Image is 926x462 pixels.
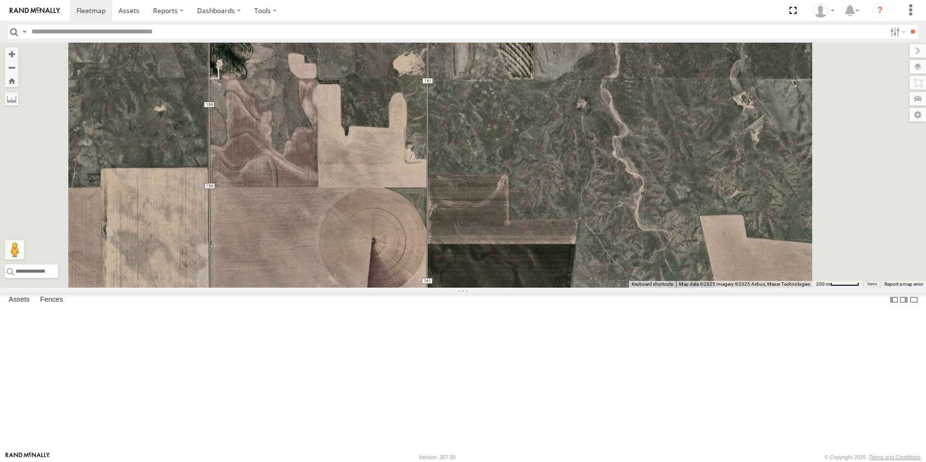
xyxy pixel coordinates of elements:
[910,108,926,122] label: Map Settings
[35,293,68,307] label: Fences
[899,293,909,307] label: Dock Summary Table to the Right
[909,293,919,307] label: Hide Summary Table
[867,282,877,286] a: Terms (opens in new tab)
[20,25,28,39] label: Search Query
[10,7,60,14] img: rand-logo.svg
[816,281,830,287] span: 200 m
[5,74,18,87] button: Zoom Home
[884,281,923,287] a: Report a map error
[5,61,18,74] button: Zoom out
[889,293,899,307] label: Dock Summary Table to the Left
[4,293,34,307] label: Assets
[5,240,24,260] button: Drag Pegman onto the map to open Street View
[5,92,18,106] label: Measure
[886,25,907,39] label: Search Filter Options
[872,3,888,18] i: ?
[5,47,18,61] button: Zoom in
[679,281,810,287] span: Map data ©2025 Imagery ©2025 Airbus, Maxar Technologies
[813,281,862,288] button: Map Scale: 200 m per 56 pixels
[632,281,673,288] button: Keyboard shortcuts
[5,452,50,462] a: Visit our Website
[810,3,838,18] div: Al Bahnsen
[824,454,921,460] div: © Copyright 2025 -
[419,454,456,460] div: Version: 307.00
[869,454,921,460] a: Terms and Conditions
